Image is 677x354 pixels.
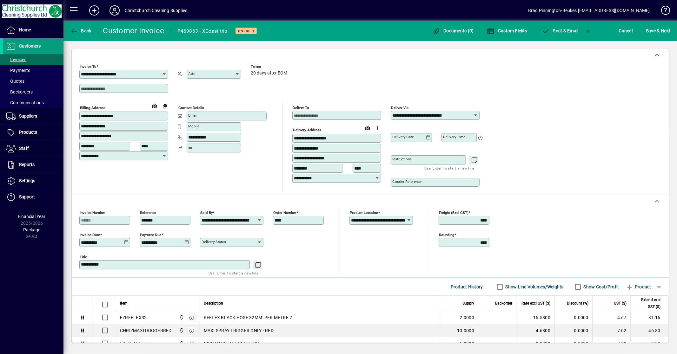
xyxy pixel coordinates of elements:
td: 0.00 [630,337,668,350]
mat-hint: Use 'Enter' to start a new line [425,164,475,172]
span: REFLEX BLACK HOSE 32MM: PER METRE 2 [204,314,292,321]
mat-label: Email [188,113,197,118]
td: 46.80 [630,324,668,337]
button: Save & Hold [644,25,672,36]
a: View on map [149,100,160,111]
td: 31.16 [630,311,668,324]
a: Reports [3,157,63,173]
a: Backorders [3,87,63,97]
div: Christchurch Cleaning Supplies [125,5,187,16]
button: Product [622,281,654,293]
div: 0.0000 [520,340,550,347]
a: Invoices [3,54,63,65]
button: Add [84,5,104,16]
span: 20 days after EOM [251,71,287,76]
a: Home [3,22,63,38]
span: Product [626,282,651,292]
mat-label: Delivery time [443,135,465,139]
span: GST ($) [614,300,627,307]
mat-label: Order number [273,210,296,215]
span: S [646,28,648,33]
span: Settings [19,178,35,183]
span: 1.0000 [460,340,475,347]
span: Back [70,28,91,33]
button: Back [69,25,93,36]
span: 10.0000 [457,327,474,334]
button: Documents (0) [431,25,475,36]
a: Quotes [3,76,63,87]
span: Description [204,300,223,307]
span: Backorder [495,300,512,307]
a: Suppliers [3,108,63,124]
label: Show Line Volumes/Weights [504,284,564,290]
a: Products [3,125,63,140]
span: Christchurch Cleaning Supplies Ltd [177,314,185,321]
span: Christchurch Cleaning Supplies Ltd [177,340,185,347]
mat-label: Product location [350,210,378,215]
span: Product History [451,282,483,292]
span: Custom Fields [487,28,527,33]
span: P [553,28,556,33]
span: Home [19,27,31,32]
div: CHRIZMAXITRIGGERRED [120,327,172,334]
span: Suppliers [19,113,37,119]
span: MAXI SPRAY TRIGGER ONLY - RED [204,327,274,334]
span: Package [23,227,40,232]
span: ave & Hold [646,26,670,36]
span: Products [19,130,37,135]
span: Item [120,300,128,307]
mat-label: Deliver To [293,106,309,110]
span: Communications [6,100,44,105]
td: 0.00 [592,337,630,350]
mat-label: Title [80,255,87,259]
mat-label: Instructions [392,157,412,161]
a: Communications [3,97,63,108]
mat-label: Invoice date [80,233,100,237]
span: Supply [462,300,474,307]
span: Quotes [6,79,24,84]
td: 0.0000 [554,324,592,337]
div: Customer Invoice [103,26,164,36]
td: 4.67 [592,311,630,324]
div: Brad Pinnington-Beukes [EMAIL_ADDRESS][DOMAIN_NAME] [528,5,650,16]
a: Knowledge Base [656,1,669,22]
mat-label: Freight (excl GST) [439,210,468,215]
button: Product History [448,281,486,293]
td: 0.0000 [554,337,592,350]
button: Post & Email [539,25,582,36]
span: 2.0000 [460,314,475,321]
span: On hold [238,29,254,33]
span: CCS VAN/STAFF DELIVERY [204,340,259,347]
mat-hint: Use 'Enter' to start a new line [209,269,258,277]
div: 15.5800 [520,314,550,321]
span: Backorders [6,89,33,94]
button: Choose address [373,123,383,133]
mat-label: Mobile [188,124,199,128]
span: Discount (%) [567,300,588,307]
a: View on map [362,123,373,133]
span: Christchurch Cleaning Supplies Ltd [177,327,185,334]
a: Payments [3,65,63,76]
mat-label: Deliver via [391,106,408,110]
span: Documents (0) [433,28,474,33]
span: ost & Email [542,28,579,33]
div: FRESTAFF [120,340,141,347]
span: Extend excl GST ($) [634,296,660,310]
mat-label: Delivery date [392,135,414,139]
span: Financial Year [18,214,46,219]
td: 0.0000 [554,311,592,324]
mat-label: Payment due [140,233,161,237]
a: Settings [3,173,63,189]
span: Reports [19,162,35,167]
a: Staff [3,141,63,157]
div: FZREFLEX32 [120,314,147,321]
app-page-header-button: Back [63,25,98,36]
span: Staff [19,146,29,151]
mat-label: Invoice To [80,64,96,69]
mat-label: Sold by [200,210,213,215]
span: Terms [251,65,289,69]
span: Payments [6,68,30,73]
td: 7.02 [592,324,630,337]
button: Custom Fields [486,25,529,36]
label: Show Cost/Profit [582,284,619,290]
